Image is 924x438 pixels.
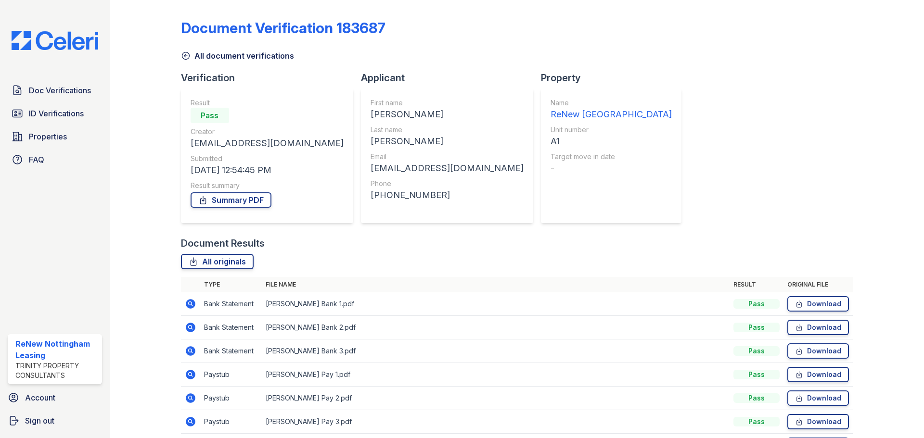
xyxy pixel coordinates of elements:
[733,393,780,403] div: Pass
[15,361,98,380] div: Trinity Property Consultants
[262,363,730,387] td: [PERSON_NAME] Pay 1.pdf
[730,277,783,292] th: Result
[783,277,853,292] th: Original file
[4,31,106,50] img: CE_Logo_Blue-a8612792a0a2168367f1c8372b55b34899dd931a85d93a1a3d3e32e68fde9ad4.png
[200,387,262,410] td: Paystub
[191,137,344,150] div: [EMAIL_ADDRESS][DOMAIN_NAME]
[29,108,84,119] span: ID Verifications
[25,392,55,403] span: Account
[733,346,780,356] div: Pass
[191,181,344,190] div: Result summary
[371,188,524,202] div: [PHONE_NUMBER]
[262,292,730,316] td: [PERSON_NAME] Bank 1.pdf
[361,71,541,85] div: Applicant
[200,316,262,339] td: Bank Statement
[551,98,672,108] div: Name
[181,50,294,62] a: All document verifications
[200,363,262,387] td: Paystub
[733,417,780,426] div: Pass
[25,415,54,426] span: Sign out
[191,154,344,163] div: Submitted
[8,127,102,146] a: Properties
[15,338,98,361] div: ReNew Nottingham Leasing
[787,296,849,312] a: Download
[200,277,262,292] th: Type
[262,339,730,363] td: [PERSON_NAME] Bank 3.pdf
[371,108,524,121] div: [PERSON_NAME]
[371,125,524,135] div: Last name
[733,323,780,332] div: Pass
[787,390,849,406] a: Download
[733,299,780,309] div: Pass
[371,162,524,175] div: [EMAIL_ADDRESS][DOMAIN_NAME]
[181,71,361,85] div: Verification
[181,237,265,250] div: Document Results
[551,152,672,162] div: Target move in date
[200,410,262,434] td: Paystub
[200,292,262,316] td: Bank Statement
[191,98,344,108] div: Result
[191,192,271,208] a: Summary PDF
[541,71,689,85] div: Property
[551,98,672,121] a: Name ReNew [GEOGRAPHIC_DATA]
[551,125,672,135] div: Unit number
[29,85,91,96] span: Doc Verifications
[551,162,672,175] div: -
[262,316,730,339] td: [PERSON_NAME] Bank 2.pdf
[181,19,385,37] div: Document Verification 183687
[262,410,730,434] td: [PERSON_NAME] Pay 3.pdf
[551,135,672,148] div: A1
[4,388,106,407] a: Account
[191,108,229,123] div: Pass
[733,370,780,379] div: Pass
[371,98,524,108] div: First name
[262,387,730,410] td: [PERSON_NAME] Pay 2.pdf
[371,179,524,188] div: Phone
[551,108,672,121] div: ReNew [GEOGRAPHIC_DATA]
[29,154,44,165] span: FAQ
[8,150,102,169] a: FAQ
[787,320,849,335] a: Download
[787,414,849,429] a: Download
[200,339,262,363] td: Bank Statement
[371,152,524,162] div: Email
[8,81,102,100] a: Doc Verifications
[191,127,344,137] div: Creator
[884,400,914,428] iframe: chat widget
[191,163,344,177] div: [DATE] 12:54:45 PM
[181,254,254,269] a: All originals
[262,277,730,292] th: File name
[4,411,106,430] a: Sign out
[787,343,849,359] a: Download
[8,104,102,123] a: ID Verifications
[29,131,67,142] span: Properties
[787,367,849,382] a: Download
[371,135,524,148] div: [PERSON_NAME]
